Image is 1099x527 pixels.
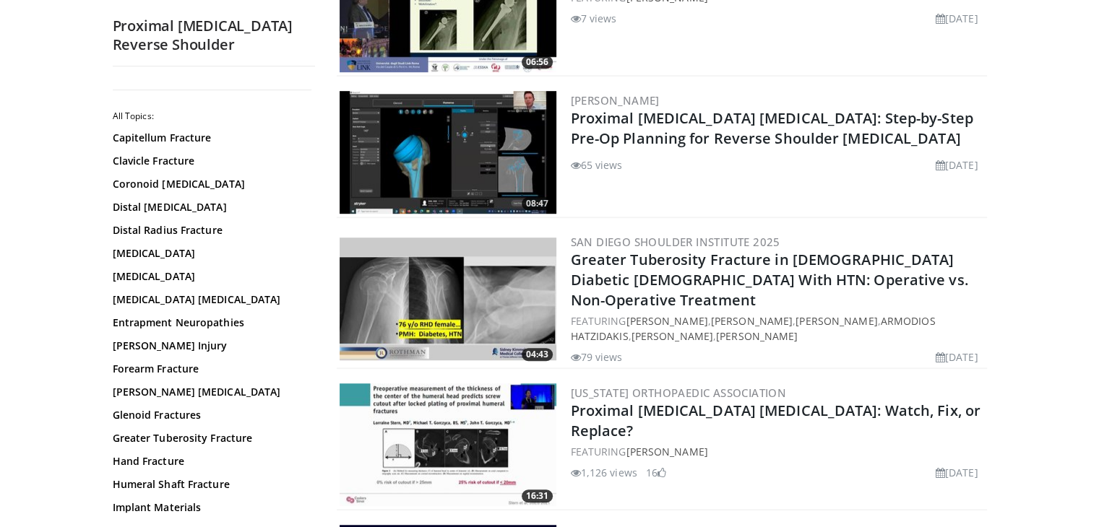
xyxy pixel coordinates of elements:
a: San Diego Shoulder Institute 2025 [571,235,780,249]
a: Forearm Fracture [113,362,308,376]
span: 16:31 [522,489,553,502]
a: Implant Materials [113,500,308,515]
a: [PERSON_NAME] [796,314,877,328]
a: 16:31 [340,383,556,506]
a: Proximal [MEDICAL_DATA] [MEDICAL_DATA]: Step-by-Step Pre-Op Planning for Reverse Shoulder [MEDICA... [571,108,973,148]
a: [US_STATE] Orthopaedic Association [571,386,787,400]
a: Humeral Shaft Fracture [113,477,308,492]
h2: All Topics: [113,110,311,122]
a: [MEDICAL_DATA] [113,246,308,261]
img: 9182c6ec-9e73-4f72-b3f1-4141a3c79309.300x170_q85_crop-smart_upscale.jpg [340,383,556,506]
li: 7 views [571,11,617,26]
a: Greater Tuberosity Fracture in [DEMOGRAPHIC_DATA] Diabetic [DEMOGRAPHIC_DATA] With HTN: Operative... [571,250,968,310]
li: 1,126 views [571,465,637,480]
a: [PERSON_NAME] [MEDICAL_DATA] [113,385,308,399]
a: [PERSON_NAME] [632,329,713,343]
h2: Proximal [MEDICAL_DATA] Reverse Shoulder [113,17,315,54]
li: 16 [646,465,666,480]
li: 65 views [571,157,623,173]
a: [PERSON_NAME] [716,329,798,343]
li: [DATE] [936,157,978,173]
li: [DATE] [936,465,978,480]
a: [PERSON_NAME] Injury [113,339,308,353]
a: Distal [MEDICAL_DATA] [113,200,308,214]
a: Entrapment Neuropathies [113,315,308,330]
a: [PERSON_NAME] [571,93,660,108]
li: [DATE] [936,349,978,365]
a: Greater Tuberosity Fracture [113,431,308,445]
a: [PERSON_NAME] [626,314,707,328]
a: Hand Fracture [113,454,308,469]
a: Clavicle Fracture [113,154,308,168]
a: Glenoid Fractures [113,408,308,422]
li: [DATE] [936,11,978,26]
a: 08:47 [340,91,556,214]
a: [MEDICAL_DATA] [113,269,308,284]
div: FEATURING , , , , , [571,313,984,344]
li: 79 views [571,349,623,365]
span: 06:56 [522,56,553,69]
a: 04:43 [340,238,556,360]
div: FEATURING [571,444,984,459]
a: Coronoid [MEDICAL_DATA] [113,177,308,191]
a: [MEDICAL_DATA] [MEDICAL_DATA] [113,292,308,307]
img: d5a0b6ae-6fba-44bf-a5f6-2ca4c151c057.300x170_q85_crop-smart_upscale.jpg [340,91,556,214]
a: [PERSON_NAME] [626,445,707,458]
a: [PERSON_NAME] [711,314,793,328]
img: 6d780266-ef84-4600-a85f-1afd2a1b1501.300x170_q85_crop-smart_upscale.jpg [340,238,556,360]
a: Proximal [MEDICAL_DATA] [MEDICAL_DATA]: Watch, Fix, or Replace? [571,401,981,440]
span: 08:47 [522,197,553,210]
a: Capitellum Fracture [113,131,308,145]
a: Distal Radius Fracture [113,223,308,238]
span: 04:43 [522,348,553,361]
